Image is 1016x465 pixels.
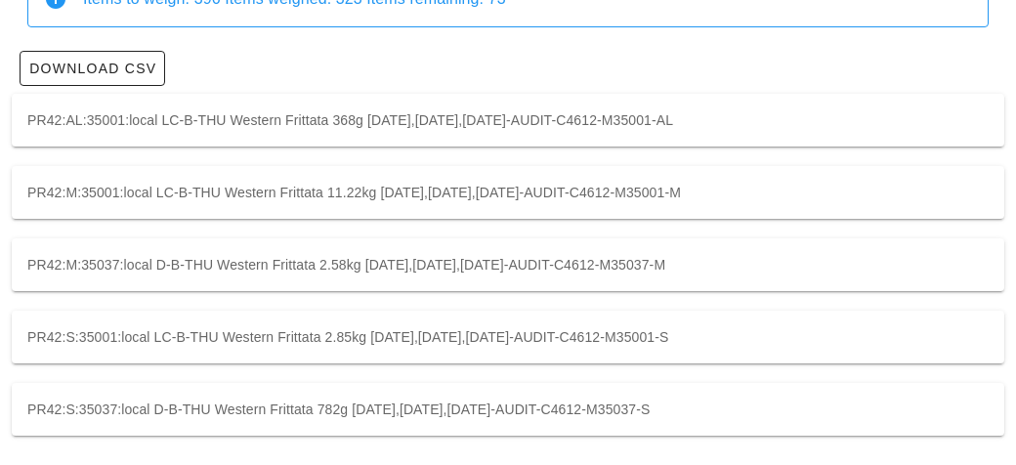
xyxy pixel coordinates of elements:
span: Download CSV [28,61,156,76]
div: PR42:S:35037:local D-B-THU Western Frittata 782g [DATE],[DATE],[DATE]-AUDIT-C4612-M35037-S [12,383,1004,436]
div: PR42:AL:35001:local LC-B-THU Western Frittata 368g [DATE],[DATE],[DATE]-AUDIT-C4612-M35001-AL [12,94,1004,147]
div: PR42:S:35001:local LC-B-THU Western Frittata 2.85kg [DATE],[DATE],[DATE]-AUDIT-C4612-M35001-S [12,311,1004,363]
button: Download CSV [20,51,165,86]
div: PR42:M:35037:local D-B-THU Western Frittata 2.58kg [DATE],[DATE],[DATE]-AUDIT-C4612-M35037-M [12,238,1004,291]
div: PR42:M:35001:local LC-B-THU Western Frittata 11.22kg [DATE],[DATE],[DATE]-AUDIT-C4612-M35001-M [12,166,1004,219]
